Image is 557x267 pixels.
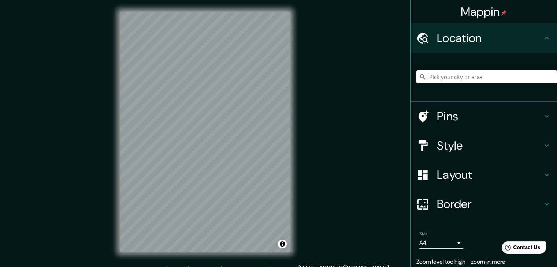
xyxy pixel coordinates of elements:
button: Toggle attribution [278,240,287,248]
h4: Location [437,31,542,45]
iframe: Help widget launcher [492,238,549,259]
h4: Layout [437,168,542,182]
div: Layout [411,160,557,189]
canvas: Map [120,12,290,252]
h4: Pins [437,109,542,124]
div: Location [411,23,557,53]
div: Pins [411,102,557,131]
div: Border [411,189,557,219]
label: Size [419,231,427,237]
div: Style [411,131,557,160]
h4: Border [437,197,542,211]
div: A4 [419,237,463,249]
h4: Style [437,138,542,153]
p: Zoom level too high - zoom in more [416,257,551,266]
img: pin-icon.png [501,10,507,16]
input: Pick your city or area [416,70,557,83]
h4: Mappin [461,4,507,19]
